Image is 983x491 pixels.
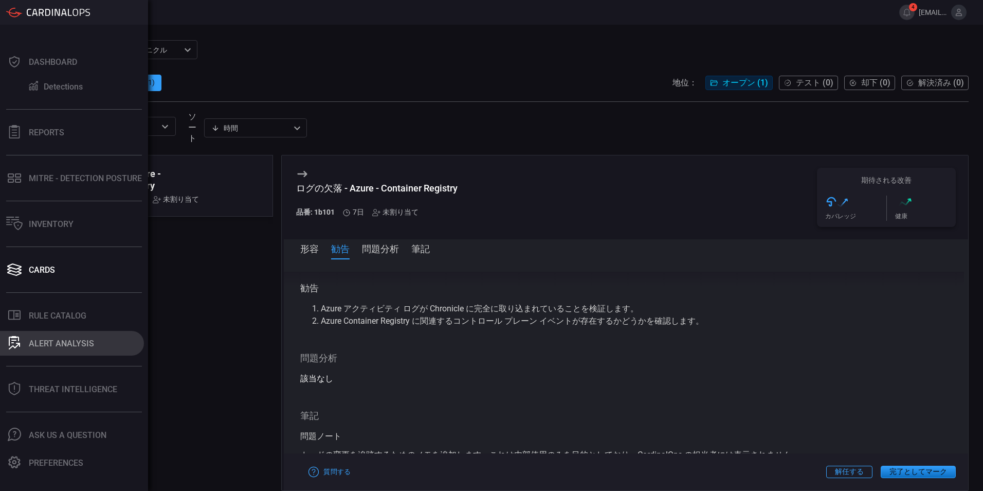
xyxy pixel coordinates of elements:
font: オープン (1 [722,78,765,87]
font: 未割り当て [383,208,418,217]
button: オープン (1) [705,76,773,90]
font: Inventory [29,219,74,229]
label: ソート [188,112,196,144]
font: テスト (0 [796,78,830,87]
span: ) [918,78,964,89]
span: 地位： [672,78,697,89]
div: カードの変更を追跡するためのメモを追加します。これは内部使用のみを目的としており、CardinalOps の担当者には表示されません。 [300,449,952,461]
font: 質問する [323,466,351,478]
font: MITRE - Detection Posture [29,173,142,183]
font: Dashboard [29,57,77,67]
button: 4 [899,5,915,20]
font: 時間 [224,123,238,133]
h3: 問題分析 [300,352,952,364]
li: Azure アクティビティ ログが Chronicle に完全に取り込まれていることを検証します。 [321,303,952,315]
button: 形容 [300,241,319,255]
font: 解決済み (0 [918,78,961,87]
font: ALERT ANALYSIS [29,339,94,348]
button: 勧告 [331,241,350,255]
font: 却下 (0 [861,78,887,87]
font: Preferences [29,458,83,468]
div: Missing Logs - Azure - Container Registry [296,182,458,195]
span: [EMAIL_ADDRESS][DOMAIN_NAME] [919,8,947,16]
span: 4 [909,3,917,11]
button: 問題分析 [362,241,399,255]
button: 筆記 [411,241,430,255]
font: 該当なし [300,374,333,383]
font: Reports [29,128,64,137]
span: ) [796,78,833,89]
h5: 品番: 1b101 [296,208,335,217]
span: ) [861,78,890,89]
button: 開ける [158,119,172,134]
div: 健康 [895,212,956,221]
h5: 期待される改善 [817,176,956,185]
font: Detections [44,82,83,92]
h3: 勧告 [300,282,952,294]
button: 質問する [296,464,364,480]
div: 問題ノート [300,430,952,443]
span: Oct 01, 2025 6:00 PM [353,208,364,217]
button: 却下 (0) [844,76,895,90]
li: Azure Container Registry に関連するコントロール プレーン イベントが存在するかどうかを確認します。 [321,315,952,327]
font: 未割り当て [163,195,199,204]
button: テスト (0) [779,76,838,90]
font: 7日 [353,208,364,216]
button: 解任する [826,466,872,478]
font: Cards [29,265,55,275]
button: 解決済み (0) [901,76,969,90]
span: ) [722,78,768,89]
button: 完了としてマーク [881,466,956,478]
font: Threat Intelligence [29,384,117,394]
font: Ask Us A Question [29,430,106,440]
h3: 筆記 [300,410,952,422]
div: カバレッジ [825,212,886,221]
font: Rule Catalog [29,311,86,321]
